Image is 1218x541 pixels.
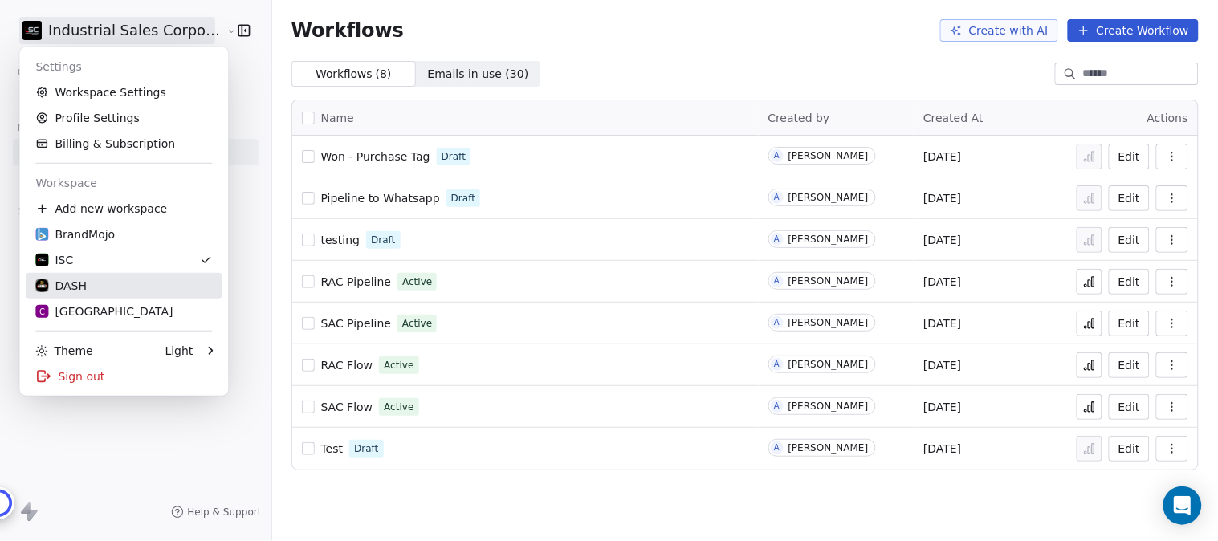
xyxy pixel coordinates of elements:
div: DASH [35,278,87,294]
div: Theme [35,343,92,359]
a: Billing & Subscription [26,131,222,157]
img: BM_Icon_v1.svg [35,228,48,241]
img: Dash-Circle_logo.png [35,279,48,292]
div: BrandMojo [35,226,115,242]
div: ISC [35,252,73,268]
div: Light [165,343,193,359]
div: Settings [26,54,222,79]
a: Workspace Settings [26,79,222,105]
div: Workspace [26,170,222,196]
div: Add new workspace [26,196,222,222]
div: Sign out [26,364,222,389]
span: C [39,305,45,317]
div: [GEOGRAPHIC_DATA] [35,303,173,319]
a: Profile Settings [26,105,222,131]
img: isc-logo-big.jpg [35,254,48,266]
